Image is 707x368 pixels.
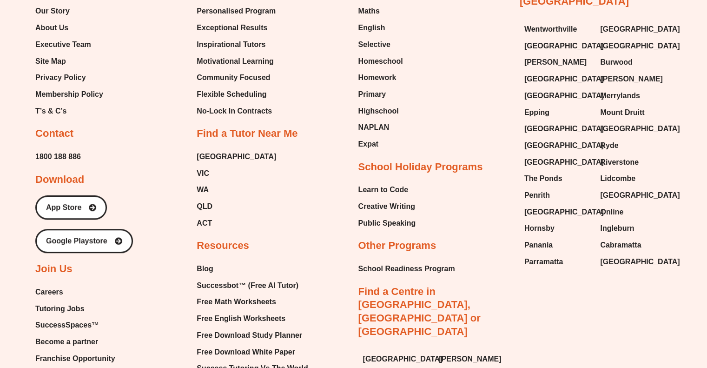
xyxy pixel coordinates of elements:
h2: Find a Tutor Near Me [197,127,297,141]
span: Primary [358,87,386,101]
a: Become a partner [35,335,115,349]
a: Google Playstore [35,229,133,253]
a: [GEOGRAPHIC_DATA] [363,352,430,366]
a: NAPLAN [358,120,403,134]
a: T’s & C’s [35,104,103,118]
a: About Us [35,21,103,35]
a: [GEOGRAPHIC_DATA] [524,205,591,219]
a: Executive Team [35,38,103,52]
a: English [358,21,403,35]
a: Burwood [600,55,667,69]
span: Selective [358,38,390,52]
span: Executive Team [35,38,91,52]
a: [GEOGRAPHIC_DATA] [600,188,667,202]
a: Find a Centre in [GEOGRAPHIC_DATA], [GEOGRAPHIC_DATA] or [GEOGRAPHIC_DATA] [358,286,481,337]
span: Panania [524,238,553,252]
a: Successbot™ (Free AI Tutor) [197,279,308,293]
a: Blog [197,262,308,276]
a: [GEOGRAPHIC_DATA] [524,139,591,153]
span: The Ponds [524,172,562,186]
span: English [358,21,385,35]
span: [GEOGRAPHIC_DATA] [524,72,604,86]
span: Expat [358,137,379,151]
span: Wentworthville [524,22,577,36]
a: Flexible Scheduling [197,87,276,101]
a: Learn to Code [358,183,416,197]
span: [GEOGRAPHIC_DATA] [600,188,680,202]
span: [GEOGRAPHIC_DATA] [600,22,680,36]
span: Community Focused [197,71,270,85]
span: Motivational Learning [197,54,273,68]
a: Lidcombe [600,172,667,186]
a: Motivational Learning [197,54,276,68]
a: Panania [524,238,591,252]
span: [GEOGRAPHIC_DATA] [524,139,604,153]
a: Selective [358,38,403,52]
a: Free Download White Paper [197,345,308,359]
span: [GEOGRAPHIC_DATA] [363,352,443,366]
a: [GEOGRAPHIC_DATA] [600,39,667,53]
span: Free English Worksheets [197,312,285,326]
span: Public Speaking [358,216,416,230]
span: Online [600,205,623,219]
a: [GEOGRAPHIC_DATA] [524,155,591,169]
a: Free Math Worksheets [197,295,308,309]
span: App Store [46,204,81,211]
span: Our Story [35,4,70,18]
a: Primary [358,87,403,101]
a: Homework [358,71,403,85]
span: Maths [358,4,380,18]
a: QLD [197,200,276,214]
h2: Download [35,173,84,187]
span: Learn to Code [358,183,409,197]
span: School Readiness Program [358,262,455,276]
span: Epping [524,106,549,120]
span: Ingleburn [600,221,634,235]
span: Ryde [600,139,618,153]
a: Highschool [358,104,403,118]
span: Inspirational Tutors [197,38,265,52]
a: No-Lock In Contracts [197,104,276,118]
span: About Us [35,21,68,35]
span: Parramatta [524,255,563,269]
span: [PERSON_NAME] [524,55,587,69]
a: VIC [197,167,276,181]
a: [PERSON_NAME] [439,352,506,366]
a: Membership Policy [35,87,103,101]
span: [GEOGRAPHIC_DATA] [524,39,604,53]
span: Personalised Program [197,4,276,18]
span: Free Download Study Planner [197,328,302,342]
a: App Store [35,195,107,220]
span: NAPLAN [358,120,390,134]
a: Homeschool [358,54,403,68]
span: [GEOGRAPHIC_DATA] [600,255,680,269]
span: Tutoring Jobs [35,302,84,316]
a: Ryde [600,139,667,153]
a: Our Story [35,4,103,18]
span: 1800 188 886 [35,150,81,164]
h2: Contact [35,127,73,141]
a: Creative Writing [358,200,416,214]
span: [GEOGRAPHIC_DATA] [524,155,604,169]
span: No-Lock In Contracts [197,104,272,118]
a: Hornsby [524,221,591,235]
a: ACT [197,216,276,230]
a: [GEOGRAPHIC_DATA] [524,72,591,86]
a: [GEOGRAPHIC_DATA] [600,255,667,269]
span: [GEOGRAPHIC_DATA] [524,89,604,103]
a: Privacy Policy [35,71,103,85]
span: ACT [197,216,212,230]
a: Franchise Opportunity [35,352,115,366]
span: [GEOGRAPHIC_DATA] [524,205,604,219]
a: Inspirational Tutors [197,38,276,52]
span: Hornsby [524,221,555,235]
h2: Other Programs [358,239,436,253]
a: Epping [524,106,591,120]
a: [GEOGRAPHIC_DATA] [197,150,276,164]
a: [GEOGRAPHIC_DATA] [524,89,591,103]
span: [GEOGRAPHIC_DATA] [600,39,680,53]
span: Flexible Scheduling [197,87,266,101]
